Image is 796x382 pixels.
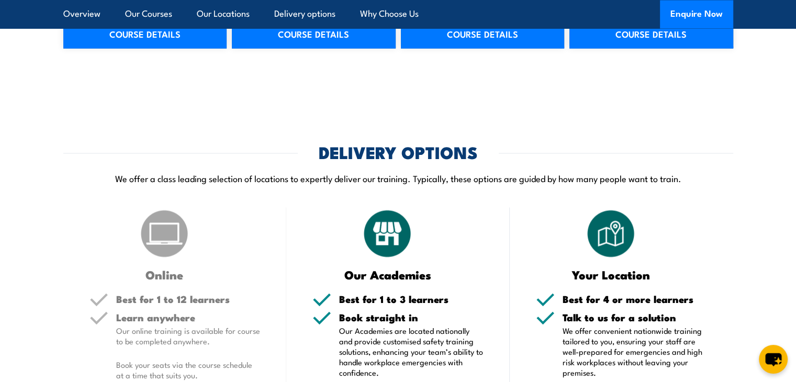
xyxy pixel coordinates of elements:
h5: Talk to us for a solution [563,312,707,322]
h5: Best for 1 to 3 learners [339,294,484,304]
h5: Best for 4 or more learners [563,294,707,304]
p: We offer convenient nationwide training tailored to you, ensuring your staff are well-prepared fo... [563,325,707,377]
button: chat-button [759,345,788,374]
a: COURSE DETAILS [63,19,227,48]
p: We offer a class leading selection of locations to expertly deliver our training. Typically, thes... [63,172,733,184]
h2: DELIVERY OPTIONS [319,144,478,159]
h3: Our Academies [312,268,463,280]
a: COURSE DETAILS [232,19,396,48]
p: Our Academies are located nationally and provide customised safety training solutions, enhancing ... [339,325,484,377]
p: Our online training is available for course to be completed anywhere. [116,325,261,346]
a: COURSE DETAILS [401,19,565,48]
h5: Book straight in [339,312,484,322]
p: Book your seats via the course schedule at a time that suits you. [116,359,261,380]
h3: Your Location [536,268,686,280]
h3: Online [89,268,240,280]
h5: Learn anywhere [116,312,261,322]
h5: Best for 1 to 12 learners [116,294,261,304]
a: COURSE DETAILS [569,19,733,48]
